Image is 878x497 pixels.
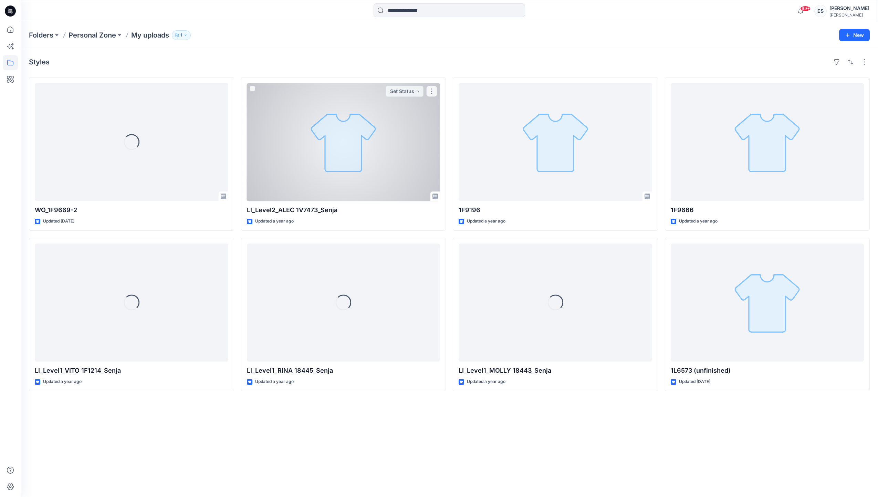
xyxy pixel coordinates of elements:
a: LI_Level2_ALEC 1V7473_Senja [247,83,440,201]
p: Updated a year ago [679,218,718,225]
p: Updated a year ago [467,218,505,225]
p: Updated [DATE] [679,378,710,385]
p: Updated a year ago [255,218,294,225]
p: WO_1F9669-2 [35,205,228,215]
button: New [839,29,870,41]
p: 1F9666 [671,205,864,215]
p: My uploads [131,30,169,40]
a: 1F9666 [671,83,864,201]
p: 1L6573 (unfinished) [671,366,864,375]
a: Folders [29,30,53,40]
p: LI_Level1_MOLLY 18443_Senja [459,366,652,375]
p: Updated a year ago [43,378,82,385]
p: LI_Level2_ALEC 1V7473_Senja [247,205,440,215]
button: 1 [172,30,191,40]
a: 1F9196 [459,83,652,201]
p: 1F9196 [459,205,652,215]
h4: Styles [29,58,50,66]
span: 99+ [800,6,811,11]
div: [PERSON_NAME] [829,12,869,18]
a: Personal Zone [69,30,116,40]
div: ES [814,5,827,17]
p: 1 [180,31,182,39]
div: [PERSON_NAME] [829,4,869,12]
p: Updated [DATE] [43,218,74,225]
p: LI_Level1_VITO 1F1214_Senja [35,366,228,375]
p: Updated a year ago [255,378,294,385]
p: Updated a year ago [467,378,505,385]
p: LI_Level1_RINA 18445_Senja [247,366,440,375]
a: 1L6573 (unfinished) [671,244,864,362]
